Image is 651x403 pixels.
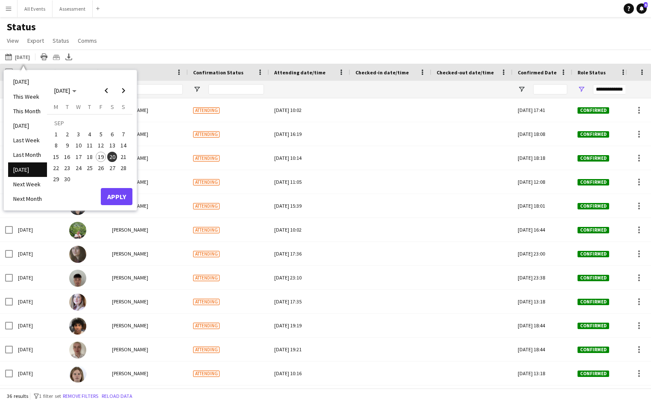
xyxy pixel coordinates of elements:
li: Last Week [8,133,47,147]
div: [DATE] 12:08 [513,170,572,194]
div: [DATE] [13,266,64,289]
span: Photo [69,69,84,76]
span: Confirmation Status [193,69,243,76]
span: 30 [62,174,73,184]
span: 5 [96,129,106,139]
div: [DATE] 10:16 [274,362,345,385]
button: 07-09-2025 [118,129,129,140]
button: 13-09-2025 [106,140,117,151]
input: Confirmed Date Filter Input [533,84,567,94]
span: 26 [96,163,106,173]
span: Attending [193,299,220,305]
button: 26-09-2025 [95,162,106,174]
button: 27-09-2025 [106,162,117,174]
button: Open Filter Menu [193,85,201,93]
li: This Month [8,104,47,118]
button: Open Filter Menu [518,85,525,93]
a: Status [49,35,73,46]
span: T [88,103,91,111]
li: Last Month [8,147,47,162]
span: 28 [118,163,129,173]
span: 12 [96,141,106,151]
span: Export [27,37,44,44]
div: [DATE] 13:18 [513,290,572,313]
span: 1 [51,129,61,139]
button: Reload data [100,391,134,401]
span: 14 [118,141,129,151]
span: 13 [107,141,117,151]
span: 16 [62,152,73,162]
span: 9 [62,141,73,151]
span: [DATE] [54,87,70,94]
div: [DATE] 18:01 [513,194,572,218]
div: [DATE] 18:18 [513,146,572,170]
button: 14-09-2025 [118,140,129,151]
span: Attending [193,227,220,233]
button: 10-09-2025 [73,140,84,151]
span: Confirmed [578,155,609,162]
div: [DATE] 17:36 [274,242,345,265]
div: [DATE] 18:08 [513,122,572,146]
div: [DATE] 17:41 [513,98,572,122]
button: 19-09-2025 [95,151,106,162]
a: 5 [636,3,647,14]
button: 22-09-2025 [50,162,62,174]
div: [DATE] 19:19 [274,314,345,337]
span: Attending date/time [274,69,325,76]
button: Next month [115,82,132,99]
li: This Week [8,89,47,104]
div: [DATE] 10:02 [274,218,345,241]
button: All Events [18,0,53,17]
span: Confirmed [578,251,609,257]
button: 02-09-2025 [62,129,73,140]
img: James Bampton [69,341,86,359]
app-action-btn: Print [39,52,49,62]
div: [DATE] [13,242,64,265]
li: [DATE] [8,162,47,177]
span: Attending [193,251,220,257]
span: 2 [62,129,73,139]
div: [DATE] 23:38 [513,266,572,289]
span: Attending [193,107,220,114]
span: Checked-in date/time [355,69,409,76]
span: M [54,103,58,111]
div: [DATE] [13,290,64,313]
span: 11 [85,141,95,151]
button: Open Filter Menu [578,85,585,93]
div: [DATE] 18:44 [513,338,572,361]
img: Abbey Wood [69,365,86,382]
span: [PERSON_NAME] [112,370,148,377]
span: [PERSON_NAME] [112,298,148,305]
span: 1 filter set [39,393,61,399]
span: 20 [107,152,117,162]
span: Comms [78,37,97,44]
span: 15 [51,152,61,162]
div: [DATE] 23:00 [513,242,572,265]
span: 29 [51,174,61,184]
span: [PERSON_NAME] [112,274,148,281]
span: Confirmed [578,107,609,114]
div: [DATE] 10:14 [274,146,345,170]
li: [DATE] [8,74,47,89]
span: Status [53,37,69,44]
button: Previous month [98,82,115,99]
span: S [111,103,114,111]
span: 22 [51,163,61,173]
div: [DATE] 17:35 [274,290,345,313]
span: 18 [85,152,95,162]
span: 19 [96,152,106,162]
span: Confirmed [578,179,609,185]
div: [DATE] [13,314,64,337]
button: 06-09-2025 [106,129,117,140]
span: S [122,103,125,111]
app-action-btn: Crew files as ZIP [51,52,62,62]
span: Confirmed Date [518,69,557,76]
span: W [76,103,81,111]
span: Confirmed [578,275,609,281]
span: 4 [85,129,95,139]
span: 7 [118,129,129,139]
button: 01-09-2025 [50,129,62,140]
span: Checked-out date/time [437,69,494,76]
button: Remove filters [61,391,100,401]
button: Choose month and year [51,83,80,98]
